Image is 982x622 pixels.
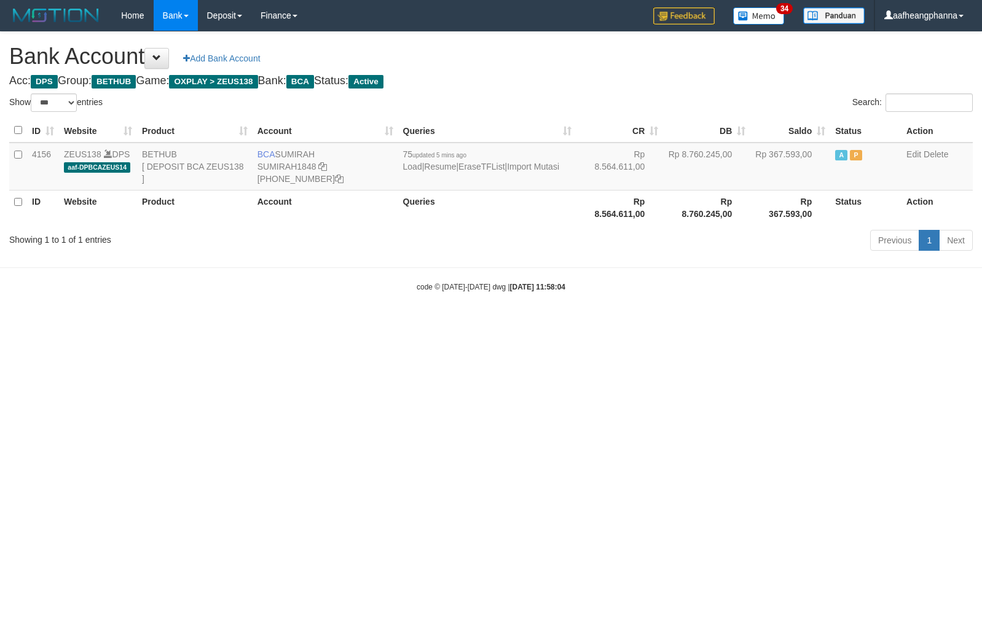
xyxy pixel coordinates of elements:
[830,190,901,225] th: Status
[9,75,973,87] h4: Acc: Group: Game: Bank: Status:
[318,162,327,171] a: Copy SUMIRAH1848 to clipboard
[9,93,103,112] label: Show entries
[663,119,750,143] th: DB: activate to sort column ascending
[31,93,77,112] select: Showentries
[257,149,275,159] span: BCA
[576,190,663,225] th: Rp 8.564.611,00
[803,7,865,24] img: panduan.png
[348,75,383,89] span: Active
[253,190,398,225] th: Account
[403,162,422,171] a: Load
[901,190,973,225] th: Action
[31,75,58,89] span: DPS
[137,143,253,191] td: BETHUB [ DEPOSIT BCA ZEUS138 ]
[335,174,344,184] a: Copy 8692458906 to clipboard
[510,283,565,291] strong: [DATE] 11:58:04
[9,44,973,69] h1: Bank Account
[27,119,59,143] th: ID: activate to sort column ascending
[663,143,750,191] td: Rp 8.760.245,00
[924,149,948,159] a: Delete
[64,162,130,173] span: aaf-DPBCAZEUS14
[906,149,921,159] a: Edit
[939,230,973,251] a: Next
[64,149,101,159] a: ZEUS138
[835,150,847,160] span: Active
[750,190,830,225] th: Rp 367.593,00
[852,93,973,112] label: Search:
[92,75,136,89] span: BETHUB
[27,190,59,225] th: ID
[850,150,862,160] span: Paused
[253,119,398,143] th: Account: activate to sort column ascending
[27,143,59,191] td: 4156
[253,143,398,191] td: SUMIRAH [PHONE_NUMBER]
[169,75,257,89] span: OXPLAY > ZEUS138
[175,48,268,69] a: Add Bank Account
[776,3,793,14] span: 34
[886,93,973,112] input: Search:
[59,143,137,191] td: DPS
[870,230,919,251] a: Previous
[412,152,466,159] span: updated 5 mins ago
[830,119,901,143] th: Status
[59,190,137,225] th: Website
[424,162,456,171] a: Resume
[901,119,973,143] th: Action
[398,119,577,143] th: Queries: activate to sort column ascending
[919,230,940,251] a: 1
[59,119,137,143] th: Website: activate to sort column ascending
[458,162,505,171] a: EraseTFList
[733,7,785,25] img: Button%20Memo.svg
[398,190,577,225] th: Queries
[137,190,253,225] th: Product
[750,143,830,191] td: Rp 367.593,00
[403,149,466,159] span: 75
[417,283,565,291] small: code © [DATE]-[DATE] dwg |
[663,190,750,225] th: Rp 8.760.245,00
[750,119,830,143] th: Saldo: activate to sort column ascending
[257,162,316,171] a: SUMIRAH1848
[576,143,663,191] td: Rp 8.564.611,00
[137,119,253,143] th: Product: activate to sort column ascending
[653,7,715,25] img: Feedback.jpg
[403,149,560,171] span: | | |
[576,119,663,143] th: CR: activate to sort column ascending
[507,162,559,171] a: Import Mutasi
[9,229,400,246] div: Showing 1 to 1 of 1 entries
[9,6,103,25] img: MOTION_logo.png
[286,75,314,89] span: BCA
